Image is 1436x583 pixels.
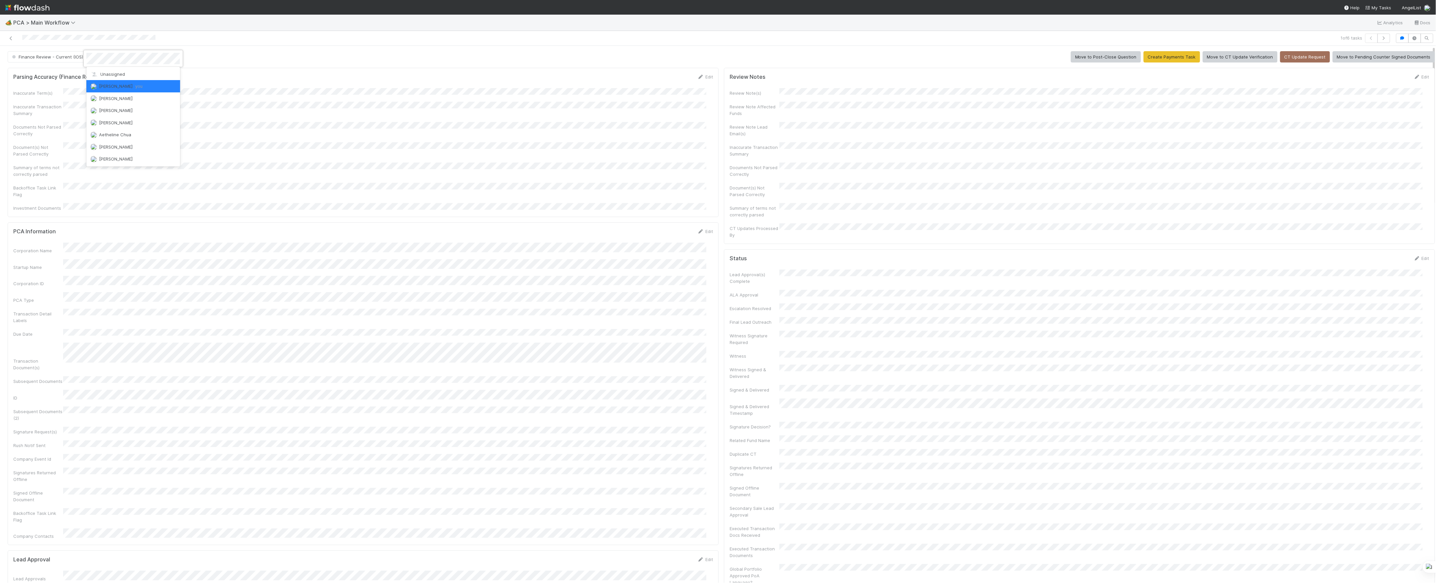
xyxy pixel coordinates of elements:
img: avatar_55c8bf04-bdf8-4706-8388-4c62d4787457.png [90,119,97,126]
span: [PERSON_NAME] [99,120,133,125]
span: [PERSON_NAME] [99,156,133,162]
span: you [135,83,143,89]
span: [PERSON_NAME] [99,144,133,150]
img: avatar_55a2f090-1307-4765-93b4-f04da16234ba.png [90,95,97,102]
span: [PERSON_NAME] [99,108,133,113]
img: avatar_103f69d0-f655-4f4f-bc28-f3abe7034599.png [90,132,97,138]
img: avatar_adb74e0e-9f86-401c-adfc-275927e58b0b.png [90,144,97,150]
span: Unassigned [90,71,125,77]
img: avatar_b6a6ccf4-6160-40f7-90da-56c3221167ae.png [90,83,97,90]
span: [PERSON_NAME] [99,83,143,89]
span: [PERSON_NAME] [99,96,133,101]
img: avatar_df83acd9-d480-4d6e-a150-67f005a3ea0d.png [90,156,97,163]
span: Aetheline Chua [99,132,131,137]
img: avatar_1d14498f-6309-4f08-8780-588779e5ce37.png [90,107,97,114]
